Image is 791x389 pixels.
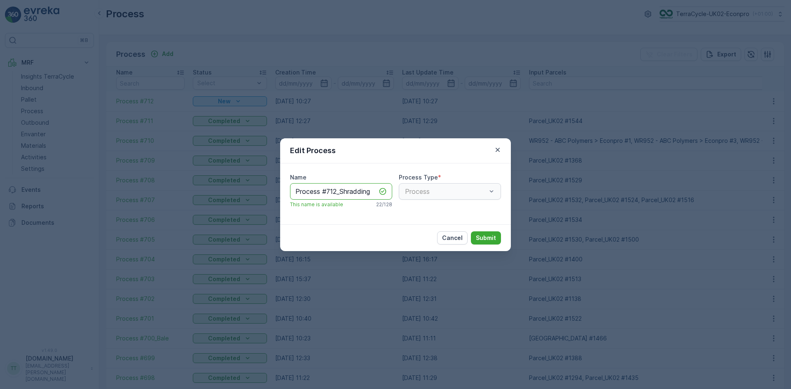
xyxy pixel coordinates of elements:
label: Name [290,174,307,181]
button: Cancel [437,231,468,245]
label: Process Type [399,174,438,181]
p: Cancel [442,234,463,242]
span: This name is available [290,201,343,208]
p: Submit [476,234,496,242]
p: 22 / 128 [376,201,392,208]
p: Edit Process [290,145,336,156]
button: Submit [471,231,501,245]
